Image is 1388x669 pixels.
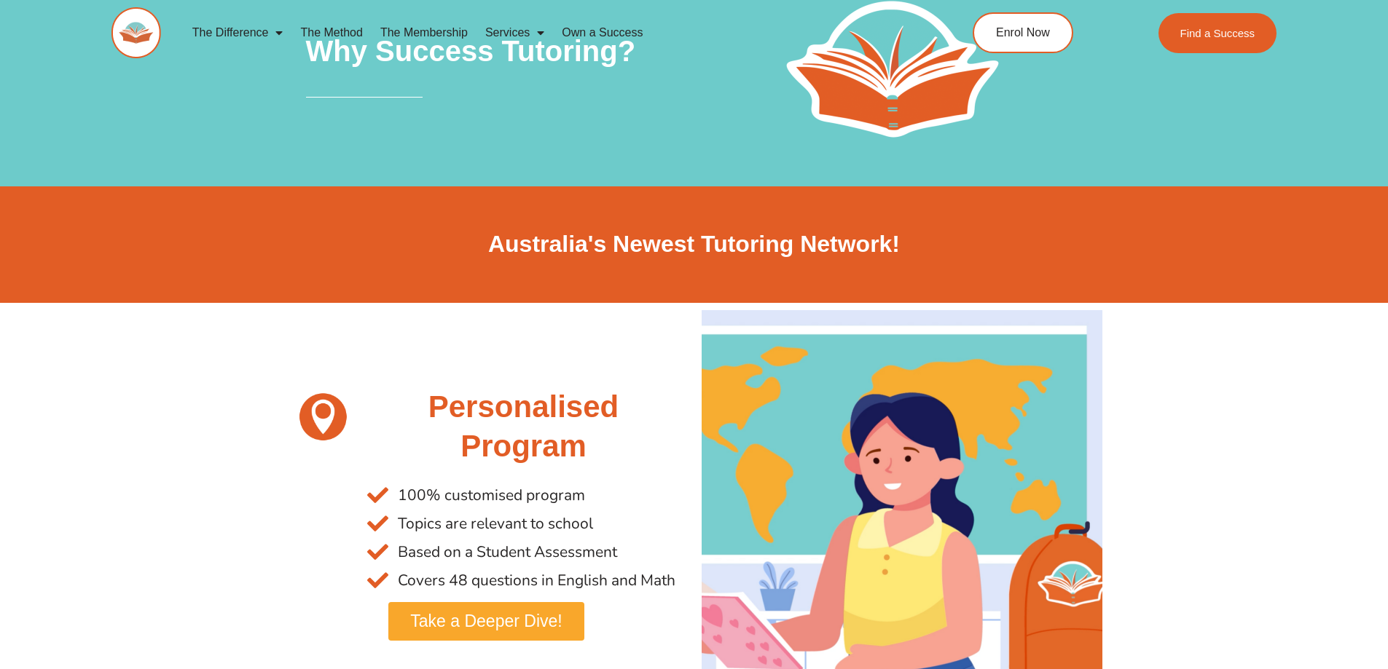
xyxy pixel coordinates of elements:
span: Find a Success [1180,28,1255,39]
h2: Australia's Newest Tutoring Network! [286,229,1102,260]
span: Covers 48 questions in English and Math [394,566,675,595]
a: Find a Success [1158,13,1277,53]
span: Topics are relevant to school [394,510,593,538]
a: Enrol Now [973,12,1073,53]
a: The Difference [184,16,292,50]
nav: Menu [184,16,906,50]
a: Services [477,16,553,50]
a: The Membership [372,16,477,50]
h2: Personalised Program [367,387,679,467]
a: Take a Deeper Dive! [388,602,584,641]
a: The Method [291,16,371,50]
span: Take a Deeper Dive! [410,613,562,630]
a: Own a Success [553,16,651,50]
span: Enrol Now [996,27,1050,39]
span: 100% customised program [394,481,585,510]
span: Based on a Student Assessment [394,538,617,566]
